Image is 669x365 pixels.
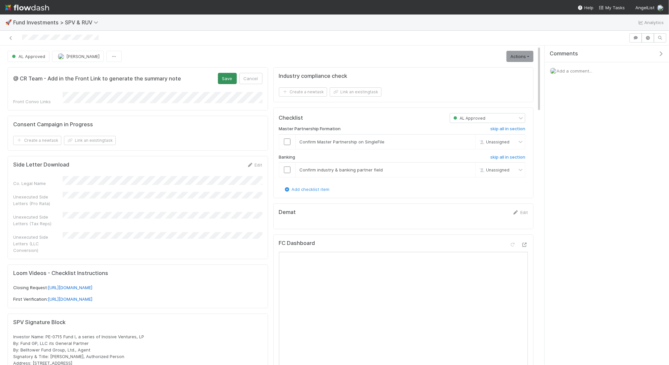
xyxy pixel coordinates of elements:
[13,180,63,187] div: Co. Legal Name
[578,4,593,11] div: Help
[657,5,664,11] img: avatar_f32b584b-9fa7-42e4-bca2-ac5b6bf32423.png
[58,53,64,60] img: avatar_f32b584b-9fa7-42e4-bca2-ac5b6bf32423.png
[13,121,93,128] h5: Consent Campaign in Progress
[48,285,92,290] a: [URL][DOMAIN_NAME]
[279,155,295,160] h6: Banking
[13,76,181,82] h5: @ CR Team - Add in the Front Link to generate the summary note
[13,296,262,303] p: First Verification:
[13,319,262,326] h5: SPV Signature Block
[5,19,12,25] span: 🚀
[490,155,525,163] a: skip all in section
[330,87,381,97] button: Link an existingtask
[13,285,262,291] p: Closing Request:
[490,126,525,132] h6: skip all in section
[13,162,69,168] h5: Side Letter Download
[48,296,92,302] a: [URL][DOMAIN_NAME]
[279,209,296,216] h5: Demat
[13,234,63,254] div: Unexecuted Side Letters (LLC Conversion)
[279,73,348,79] h5: Industry compliance check
[13,214,63,227] div: Unexecuted Side Letters (Tax Reps)
[13,19,102,26] span: Fund Investments > SPV & RUV
[279,126,341,132] h6: Master Partnership Formation
[478,139,509,144] span: Unassigned
[599,4,625,11] a: My Tasks
[5,2,49,13] img: logo-inverted-e16ddd16eac7371096b0.svg
[279,240,315,247] h5: FC Dashboard
[300,139,385,144] span: Confirm Master Partnership on SingleFile
[478,167,509,172] span: Unassigned
[239,73,262,84] button: Cancel
[490,126,525,134] a: skip all in section
[279,87,327,97] button: Create a newtask
[8,51,49,62] button: AL Approved
[599,5,625,10] span: My Tasks
[13,98,63,105] div: Front Convo Links
[247,162,262,167] a: Edit
[638,18,664,26] a: Analytics
[506,51,533,62] a: Actions
[300,167,383,172] span: Confirm industry & banking partner field
[13,270,262,277] h5: Loom Videos - Checklist Instructions
[550,68,557,74] img: avatar_f32b584b-9fa7-42e4-bca2-ac5b6bf32423.png
[64,136,116,145] button: Link an existingtask
[557,68,592,74] span: Add a comment...
[490,155,525,160] h6: skip all in section
[550,50,578,57] span: Comments
[512,210,528,215] a: Edit
[11,54,45,59] span: AL Approved
[452,116,485,121] span: AL Approved
[284,187,330,192] a: Add checklist item
[13,194,63,207] div: Unexecuted Side Letters (Pro Rata)
[635,5,654,10] span: AngelList
[52,51,104,62] button: [PERSON_NAME]
[279,115,303,121] h5: Checklist
[66,54,100,59] span: [PERSON_NAME]
[13,136,61,145] button: Create a newtask
[218,73,237,84] button: Save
